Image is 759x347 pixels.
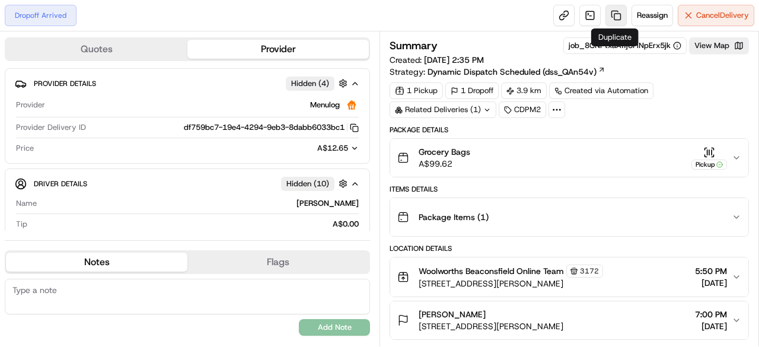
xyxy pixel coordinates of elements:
span: Grocery Bags [419,146,470,158]
span: Menulog [310,100,340,110]
div: A$0.00 [32,219,359,230]
button: Package Items (1) [390,198,748,236]
span: A$12.65 [317,143,348,153]
button: Provider [187,40,369,59]
span: 5:50 PM [695,265,727,277]
button: Woolworths Beaconsfield Online Team3172[STREET_ADDRESS][PERSON_NAME]5:50 PM[DATE] [390,257,748,297]
span: Created: [390,54,484,66]
span: Driver Details [34,179,87,189]
span: Dynamic Dispatch Scheduled (dss_QAn54v) [428,66,597,78]
div: 1 Dropoff [445,82,499,99]
span: Cancel Delivery [696,10,749,21]
div: Items Details [390,184,749,194]
span: Package Items ( 1 ) [419,211,489,223]
button: A$12.65 [254,143,359,154]
button: Pickup [691,147,727,170]
button: Quotes [6,40,187,59]
button: Driver DetailsHidden (10) [15,174,360,193]
button: Grocery BagsA$99.62Pickup [390,139,748,177]
button: Flags [187,253,369,272]
img: justeat_logo.png [345,98,359,112]
span: [STREET_ADDRESS][PERSON_NAME] [419,278,603,289]
button: Hidden (10) [281,176,350,191]
div: Package Details [390,125,749,135]
span: Price [16,143,34,154]
div: Related Deliveries (1) [390,101,496,118]
span: Reassign [637,10,668,21]
span: 3172 [580,266,599,276]
span: Provider Details [34,79,96,88]
span: Provider [16,100,45,110]
button: Reassign [632,5,673,26]
a: Created via Automation [549,82,653,99]
span: Hidden ( 4 ) [291,78,329,89]
span: 7:00 PM [695,308,727,320]
span: A$99.62 [419,158,470,170]
span: Tip [16,219,27,230]
button: [PERSON_NAME][STREET_ADDRESS][PERSON_NAME]7:00 PM[DATE] [390,301,748,339]
span: Hidden ( 10 ) [286,179,329,189]
span: [DATE] [695,320,727,332]
button: CancelDelivery [678,5,754,26]
span: Woolworths Beaconsfield Online Team [419,265,564,277]
span: Name [16,198,37,209]
div: CDPM2 [499,101,546,118]
a: Dynamic Dispatch Scheduled (dss_QAn54v) [428,66,605,78]
div: [PERSON_NAME] [42,198,359,209]
button: View Map [689,37,749,54]
span: [DATE] 2:35 PM [424,55,484,65]
div: 1 Pickup [390,82,443,99]
div: Duplicate [591,28,639,46]
button: job_8CNPtxaAffj8FiNpErx5jk [569,40,681,51]
div: Pickup [691,160,727,170]
div: 3.9 km [501,82,547,99]
span: Provider Delivery ID [16,122,86,133]
span: [STREET_ADDRESS][PERSON_NAME] [419,320,563,332]
button: df759bc7-19e4-4294-9eb3-8dabb6033bc1 [184,122,359,133]
h3: Summary [390,40,438,51]
span: [PERSON_NAME] [419,308,486,320]
div: Location Details [390,244,749,253]
div: Strategy: [390,66,605,78]
span: [DATE] [695,277,727,289]
button: Hidden (4) [286,76,350,91]
button: Provider DetailsHidden (4) [15,74,360,93]
button: Notes [6,253,187,272]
